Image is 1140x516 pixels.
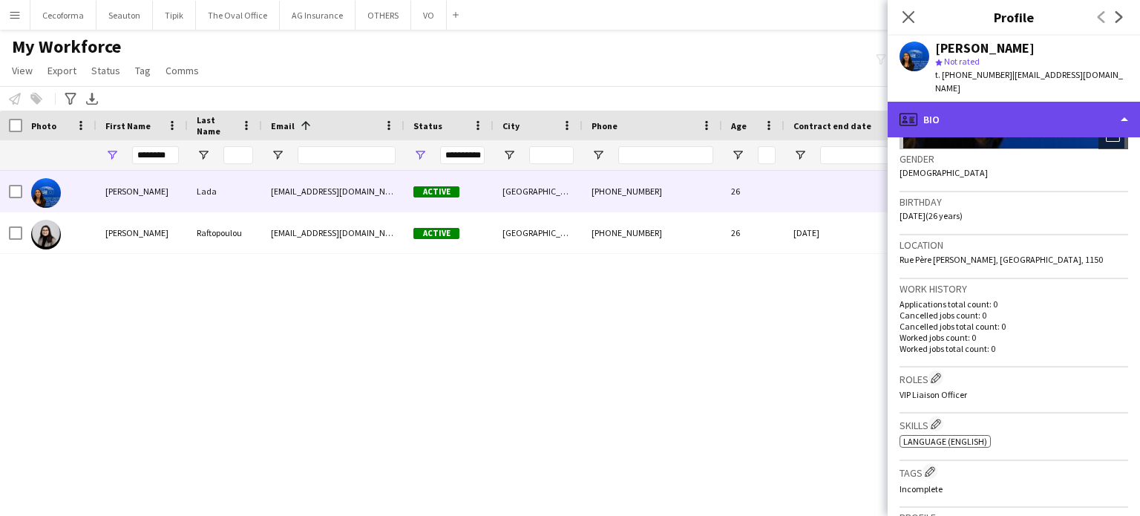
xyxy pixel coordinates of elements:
[12,64,33,77] span: View
[31,220,61,249] img: Vasiliki Raftopoulou
[900,167,988,178] span: [DEMOGRAPHIC_DATA]
[900,310,1128,321] p: Cancelled jobs count: 0
[411,1,447,30] button: VO
[900,332,1128,343] p: Worked jobs count: 0
[592,148,605,162] button: Open Filter Menu
[12,36,121,58] span: My Workforce
[592,120,617,131] span: Phone
[129,61,157,80] a: Tag
[271,148,284,162] button: Open Filter Menu
[502,148,516,162] button: Open Filter Menu
[135,64,151,77] span: Tag
[583,171,722,212] div: [PHONE_NUMBER]
[356,1,411,30] button: OTHERS
[42,61,82,80] a: Export
[280,1,356,30] button: AG Insurance
[413,148,427,162] button: Open Filter Menu
[413,228,459,239] span: Active
[494,171,583,212] div: [GEOGRAPHIC_DATA]
[722,212,784,253] div: 26
[900,254,1103,265] span: Rue Père [PERSON_NAME], [GEOGRAPHIC_DATA], 1150
[583,212,722,253] div: [PHONE_NUMBER]
[900,389,967,400] span: VIP Liaison Officer
[62,90,79,108] app-action-btn: Advanced filters
[529,146,574,164] input: City Filter Input
[153,1,196,30] button: Tipik
[793,227,819,238] span: [DATE]
[197,114,235,137] span: Last Name
[900,152,1128,166] h3: Gender
[298,146,396,164] input: Email Filter Input
[96,1,153,30] button: Seauton
[793,120,871,131] span: Contract end date
[96,171,188,212] div: [PERSON_NAME]
[935,42,1035,55] div: [PERSON_NAME]
[85,61,126,80] a: Status
[900,370,1128,386] h3: Roles
[31,120,56,131] span: Photo
[47,64,76,77] span: Export
[900,298,1128,310] p: Applications total count: 0
[888,7,1140,27] h3: Profile
[900,238,1128,252] h3: Location
[900,210,963,221] span: [DATE] (26 years)
[91,64,120,77] span: Status
[731,148,744,162] button: Open Filter Menu
[618,146,713,164] input: Phone Filter Input
[758,146,776,164] input: Age Filter Input
[935,69,1012,80] span: t. [PHONE_NUMBER]
[935,69,1123,94] span: | [EMAIL_ADDRESS][DOMAIN_NAME]
[900,282,1128,295] h3: Work history
[197,148,210,162] button: Open Filter Menu
[160,61,205,80] a: Comms
[96,212,188,253] div: [PERSON_NAME]
[166,64,199,77] span: Comms
[188,212,262,253] div: Raftopoulou
[900,417,1128,432] h3: Skills
[105,148,119,162] button: Open Filter Menu
[30,1,96,30] button: Cecoforma
[944,56,980,67] span: Not rated
[262,212,404,253] div: [EMAIL_ADDRESS][DOMAIN_NAME]
[900,195,1128,209] h3: Birthday
[105,120,151,131] span: First Name
[271,120,295,131] span: Email
[83,90,101,108] app-action-btn: Export XLSX
[188,171,262,212] div: Lada
[820,146,924,164] input: Contract end date Filter Input
[900,483,1128,494] p: Incomplete
[494,212,583,253] div: [GEOGRAPHIC_DATA]
[413,186,459,197] span: Active
[903,436,987,447] span: Language (English)
[900,321,1128,332] p: Cancelled jobs total count: 0
[223,146,253,164] input: Last Name Filter Input
[888,102,1140,137] div: Bio
[731,120,747,131] span: Age
[900,464,1128,480] h3: Tags
[413,120,442,131] span: Status
[31,178,61,208] img: Vasiliki Lada
[196,1,280,30] button: The Oval Office
[900,343,1128,354] p: Worked jobs total count: 0
[262,171,404,212] div: [EMAIL_ADDRESS][DOMAIN_NAME]
[793,148,807,162] button: Open Filter Menu
[722,171,784,212] div: 26
[132,146,179,164] input: First Name Filter Input
[6,61,39,80] a: View
[502,120,520,131] span: City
